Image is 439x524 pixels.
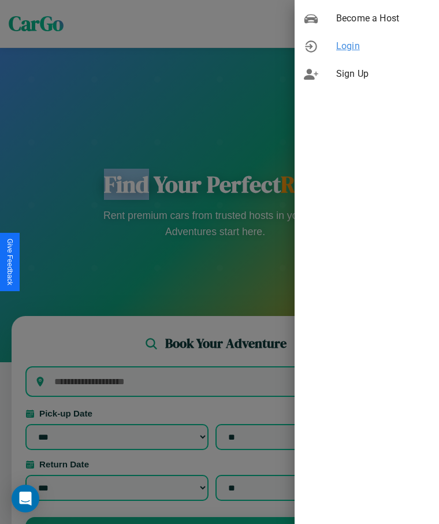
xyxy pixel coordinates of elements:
div: Sign Up [295,60,439,88]
div: Become a Host [295,5,439,32]
span: Sign Up [336,67,430,81]
div: Login [295,32,439,60]
span: Become a Host [336,12,430,25]
div: Give Feedback [6,239,14,285]
div: Open Intercom Messenger [12,485,39,512]
span: Login [336,39,430,53]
